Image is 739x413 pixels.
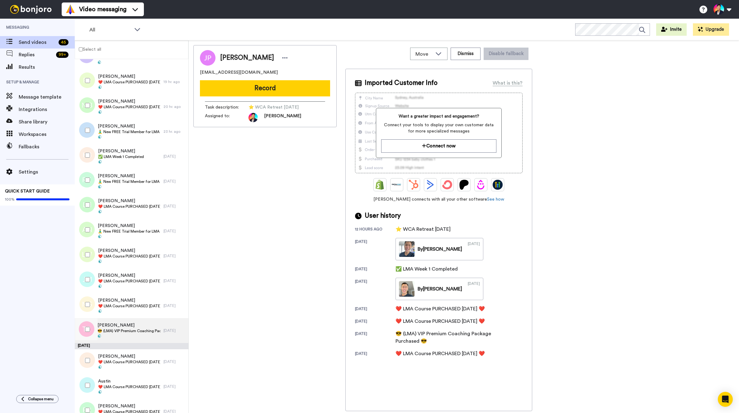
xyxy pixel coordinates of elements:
span: Imported Customer Info [365,78,438,88]
div: 45 [59,39,69,45]
a: By[PERSON_NAME][DATE] [396,278,483,300]
div: [DATE] [75,343,188,349]
div: What is this? [493,79,523,87]
span: Video messaging [79,5,126,14]
span: ❤️️ LMA Course PURCHASED [DATE] ❤️️ [98,304,160,309]
div: 19 hr. ago [163,79,185,84]
img: Drip [476,180,486,190]
span: ❤️️ LMA Course PURCHASED [DATE] ❤️️ [98,360,160,364]
span: [PERSON_NAME] [98,403,160,409]
span: ❤️️ LMA Course PURCHASED [DATE] ❤️️ [98,254,160,259]
span: [PERSON_NAME] connects with all your other software [355,196,523,202]
a: By[PERSON_NAME][DATE] [396,238,483,260]
div: [DATE] [163,384,185,389]
div: ⭐️ WCA Retreat [DATE] [396,225,451,233]
span: Share library [19,118,75,126]
div: [DATE] [163,328,185,333]
div: ❤️️ LMA Course PURCHASED [DATE] ❤️️ [396,350,485,357]
span: [PERSON_NAME] [98,123,160,129]
span: ❤️️ LMA Course PURCHASED [DATE] ❤️️ [98,104,160,109]
span: [PERSON_NAME] [98,73,160,80]
div: ❤️️ LMA Course PURCHASED [DATE] ❤️️ [396,305,485,313]
div: 12 hours ago [355,227,396,233]
div: [DATE] [163,359,185,364]
span: [PERSON_NAME] [97,322,160,328]
div: 99 + [56,52,69,58]
span: ⭐️ WCA Retreat [DATE] [249,104,308,110]
img: ffa09536-0372-4512-8edd-a2a4b548861d-1722518563.jpg [249,113,258,122]
span: ❤️️ LMA Course PURCHASED [DATE] ❤️️ [98,279,160,284]
span: QUICK START GUIDE [5,189,50,193]
span: ❤️️ LMA Course PURCHASED [DATE] ❤️️ [98,204,160,209]
span: [PERSON_NAME] [98,173,160,179]
button: Invite [656,23,687,36]
span: Want a greater impact and engagement? [381,113,496,119]
img: Patreon [459,180,469,190]
div: [DATE] [468,281,480,297]
input: Select all [79,47,83,51]
div: Open Intercom Messenger [718,392,733,407]
div: [DATE] [468,241,480,257]
span: Collapse menu [28,397,54,401]
img: Ontraport [392,180,402,190]
span: 😎 (LMA) VIP Premium Coaching Package Purchased 😎 [97,328,160,333]
button: Disable fallback [484,48,528,60]
span: Settings [19,168,75,176]
div: By [PERSON_NAME] [418,245,462,253]
div: [DATE] [355,239,396,260]
span: Message template [19,93,75,101]
span: 100% [5,197,15,202]
div: [DATE] [355,319,396,325]
span: [PERSON_NAME] [98,272,160,279]
span: [PERSON_NAME] [98,223,160,229]
span: Replies [19,51,54,58]
div: [DATE] [355,279,396,300]
span: [PERSON_NAME] [98,148,144,154]
span: 🧘‍♂️ New FREE Trial Member for LMA Program! 🧘‍♂️ [98,179,160,184]
div: 23 hr. ago [163,129,185,134]
span: All [89,26,131,34]
span: [PERSON_NAME] [98,353,160,360]
span: ❤️️ LMA Course PURCHASED [DATE] ❤️️ [98,80,160,85]
div: ❤️️ LMA Course PURCHASED [DATE] ❤️️ [396,318,485,325]
a: See how [487,197,504,202]
div: [DATE] [163,253,185,258]
span: [PERSON_NAME] [98,98,160,104]
img: fc663aa4-d3b5-4814-a30a-29de9bdaf0cf-thumb.jpg [399,281,415,297]
span: User history [365,211,401,220]
img: vm-color.svg [65,4,75,14]
div: By [PERSON_NAME] [418,285,462,293]
div: [DATE] [355,351,396,357]
button: Dismiss [451,48,481,60]
span: [PERSON_NAME] [220,53,274,63]
div: ✅ LMA Week 1 Completed [396,265,458,273]
div: [DATE] [163,154,185,159]
div: [DATE] [163,179,185,184]
span: Austin [98,378,160,384]
span: 🧘‍♂️ New FREE Trial Member for LMA Program! 🧘‍♂️ [98,229,160,234]
img: bf3030ee-2c4e-4ca0-92e3-b100d0d0d82b-thumb.jpg [399,241,415,257]
img: ActiveCampaign [425,180,435,190]
span: [PERSON_NAME] [98,198,160,204]
span: [PERSON_NAME] [264,113,301,122]
div: [DATE] [355,331,396,345]
img: bj-logo-header-white.svg [7,5,54,14]
div: [DATE] [163,303,185,308]
span: ❤️️ LMA Course PURCHASED [DATE] ❤️️ [98,384,160,389]
span: Send videos [19,39,56,46]
span: 🧘‍♂️ New FREE Trial Member for LMA Program! 🧘‍♂️ [98,129,160,134]
img: ConvertKit [442,180,452,190]
span: Workspaces [19,131,75,138]
span: [EMAIL_ADDRESS][DOMAIN_NAME] [200,69,278,76]
span: Integrations [19,106,75,113]
span: Fallbacks [19,143,75,151]
span: Task description : [205,104,249,110]
div: [DATE] [355,267,396,273]
button: Collapse menu [16,395,59,403]
button: Connect now [381,139,496,153]
div: [DATE] [163,278,185,283]
button: Upgrade [693,23,729,36]
label: Select all [75,45,101,53]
